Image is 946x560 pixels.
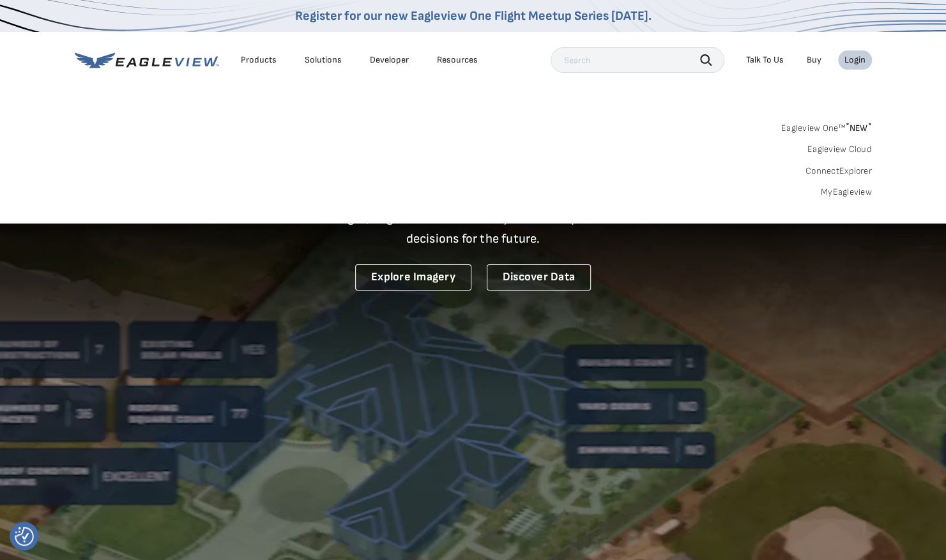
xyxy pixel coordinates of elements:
button: Consent Preferences [15,527,34,546]
a: Buy [807,54,821,66]
div: Resources [437,54,478,66]
div: Products [241,54,277,66]
a: Eagleview One™*NEW* [781,119,872,133]
div: Login [844,54,866,66]
div: Solutions [305,54,342,66]
a: Discover Data [487,264,591,291]
img: Revisit consent button [15,527,34,546]
a: ConnectExplorer [805,165,872,177]
a: Developer [370,54,409,66]
a: Explore Imagery [355,264,471,291]
a: Register for our new Eagleview One Flight Meetup Series [DATE]. [295,8,652,24]
a: Eagleview Cloud [807,144,872,155]
span: NEW [845,123,871,133]
div: Talk To Us [746,54,784,66]
input: Search [551,47,724,73]
a: MyEagleview [821,186,872,198]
